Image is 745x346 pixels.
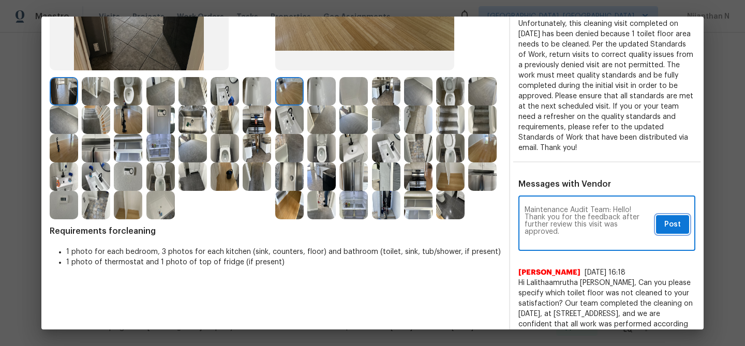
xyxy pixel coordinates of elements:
[66,257,501,267] li: 1 photo of thermostat and 1 photo of top of fridge (if present)
[518,267,580,278] span: [PERSON_NAME]
[656,215,689,234] button: Post
[664,218,681,231] span: Post
[525,206,652,243] textarea: Maintenance Audit Team: Hello! Thank you for the feedback after further review this visit was app...
[50,226,501,236] span: Requirements for cleaning
[585,269,625,276] span: [DATE] 16:18
[66,247,501,257] li: 1 photo for each bedroom, 3 photos for each kitchen (sink, counters, floor) and bathroom (toilet,...
[518,180,611,188] span: Messages with Vendor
